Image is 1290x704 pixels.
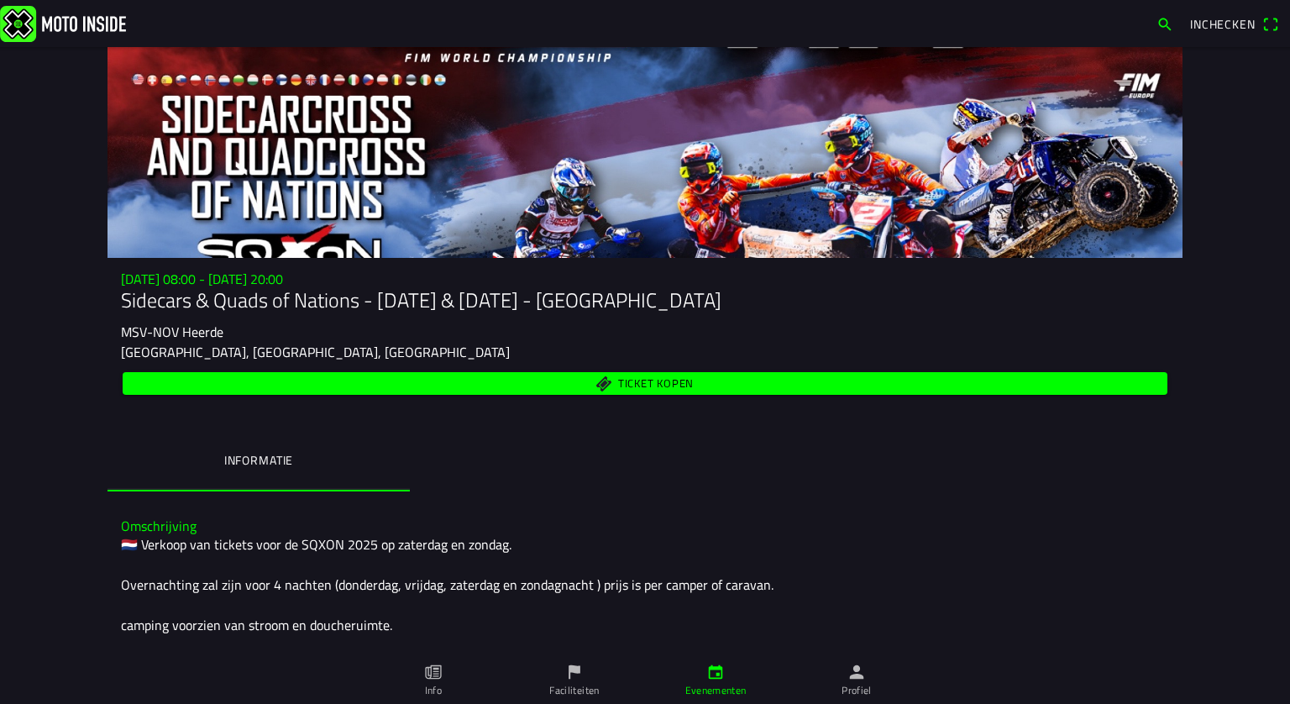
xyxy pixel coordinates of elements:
[121,342,510,362] ion-text: [GEOGRAPHIC_DATA], [GEOGRAPHIC_DATA], [GEOGRAPHIC_DATA]
[224,451,293,470] ion-label: Informatie
[1182,9,1287,38] a: Incheckenqr scanner
[424,663,443,681] ion-icon: paper
[425,683,442,698] ion-label: Info
[1148,9,1182,38] a: search
[121,271,1169,287] h3: [DATE] 08:00 - [DATE] 20:00
[565,663,584,681] ion-icon: flag
[842,683,872,698] ion-label: Profiel
[685,683,747,698] ion-label: Evenementen
[618,379,694,390] span: Ticket kopen
[121,288,1169,313] h1: Sidecars & Quads of Nations - [DATE] & [DATE] - [GEOGRAPHIC_DATA]
[847,663,866,681] ion-icon: person
[706,663,725,681] ion-icon: calendar
[549,683,599,698] ion-label: Faciliteiten
[121,322,223,342] ion-text: MSV-NOV Heerde
[1190,15,1256,33] span: Inchecken
[121,518,1169,534] h3: Omschrijving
